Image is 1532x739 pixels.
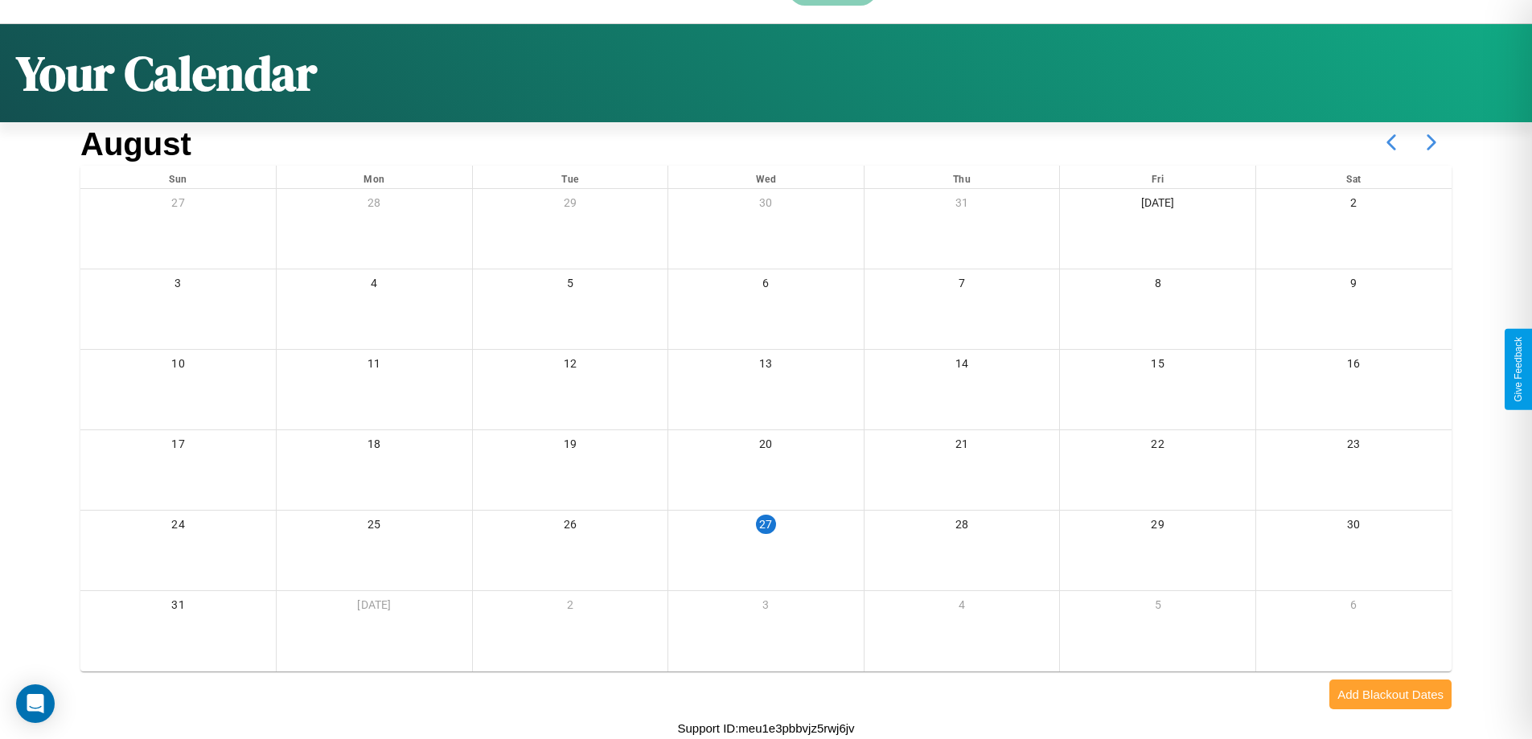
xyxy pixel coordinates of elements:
div: 13 [668,350,864,383]
div: [DATE] [1060,189,1255,222]
div: 22 [1060,430,1255,463]
div: 15 [1060,350,1255,383]
h2: August [80,126,191,162]
div: 11 [277,350,472,383]
div: 28 [277,189,472,222]
div: Fri [1060,166,1255,188]
div: 2 [473,591,668,624]
div: 4 [865,591,1060,624]
div: 9 [1256,269,1452,302]
div: [DATE] [277,591,472,624]
div: 2 [1256,189,1452,222]
div: Sun [80,166,276,188]
h1: Your Calendar [16,40,317,106]
div: Open Intercom Messenger [16,684,55,723]
div: 27 [80,189,276,222]
button: Add Blackout Dates [1329,679,1452,709]
div: 31 [865,189,1060,222]
div: 24 [80,511,276,544]
div: 16 [1256,350,1452,383]
div: 5 [473,269,668,302]
div: 26 [473,511,668,544]
div: 25 [277,511,472,544]
div: 30 [668,189,864,222]
div: 4 [277,269,472,302]
div: Tue [473,166,668,188]
div: 3 [668,591,864,624]
div: 17 [80,430,276,463]
div: Sat [1256,166,1452,188]
div: 19 [473,430,668,463]
div: 7 [865,269,1060,302]
div: 6 [668,269,864,302]
div: 14 [865,350,1060,383]
div: 31 [80,591,276,624]
div: 6 [1256,591,1452,624]
div: 5 [1060,591,1255,624]
div: Give Feedback [1513,337,1524,402]
div: 8 [1060,269,1255,302]
div: 28 [865,511,1060,544]
div: Thu [865,166,1060,188]
div: 29 [473,189,668,222]
div: 12 [473,350,668,383]
div: Mon [277,166,472,188]
div: 20 [668,430,864,463]
div: 10 [80,350,276,383]
div: Wed [668,166,864,188]
div: 18 [277,430,472,463]
div: 3 [80,269,276,302]
div: 27 [756,515,775,534]
div: 29 [1060,511,1255,544]
div: 23 [1256,430,1452,463]
div: 21 [865,430,1060,463]
div: 30 [1256,511,1452,544]
p: Support ID: meu1e3pbbvjz5rwj6jv [677,717,854,739]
